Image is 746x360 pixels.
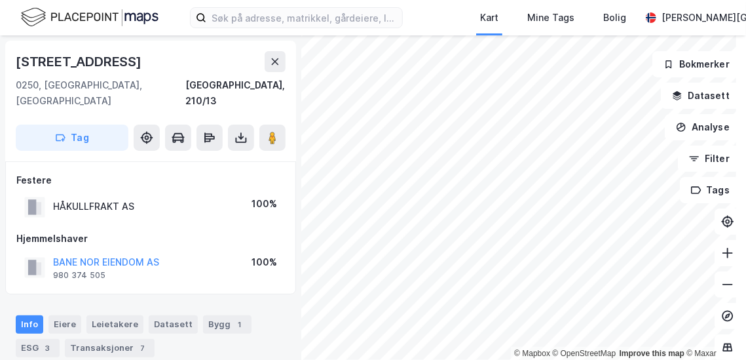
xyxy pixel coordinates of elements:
[252,254,277,270] div: 100%
[480,10,498,26] div: Kart
[527,10,574,26] div: Mine Tags
[252,196,277,212] div: 100%
[652,51,741,77] button: Bokmerker
[603,10,626,26] div: Bolig
[16,231,285,247] div: Hjemmelshaver
[16,315,43,334] div: Info
[514,349,550,358] a: Mapbox
[678,146,741,172] button: Filter
[681,297,746,360] div: Kontrollprogram for chat
[16,125,128,151] button: Tag
[661,83,741,109] button: Datasett
[16,51,144,72] div: [STREET_ADDRESS]
[41,342,54,355] div: 3
[21,6,159,29] img: logo.f888ab2527a4732fd821a326f86c7f29.svg
[149,315,198,334] div: Datasett
[206,8,402,28] input: Søk på adresse, matrikkel, gårdeiere, leietakere eller personer
[16,172,285,188] div: Festere
[233,318,246,331] div: 1
[553,349,616,358] a: OpenStreetMap
[65,339,155,357] div: Transaksjoner
[620,349,684,358] a: Improve this map
[185,77,286,109] div: [GEOGRAPHIC_DATA], 210/13
[16,339,60,357] div: ESG
[16,77,185,109] div: 0250, [GEOGRAPHIC_DATA], [GEOGRAPHIC_DATA]
[136,342,149,355] div: 7
[86,315,143,334] div: Leietakere
[681,297,746,360] iframe: Chat Widget
[203,315,252,334] div: Bygg
[53,270,105,281] div: 980 374 505
[48,315,81,334] div: Eiere
[53,199,134,214] div: HÅKULLFRAKT AS
[680,177,741,203] button: Tags
[665,114,741,140] button: Analyse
